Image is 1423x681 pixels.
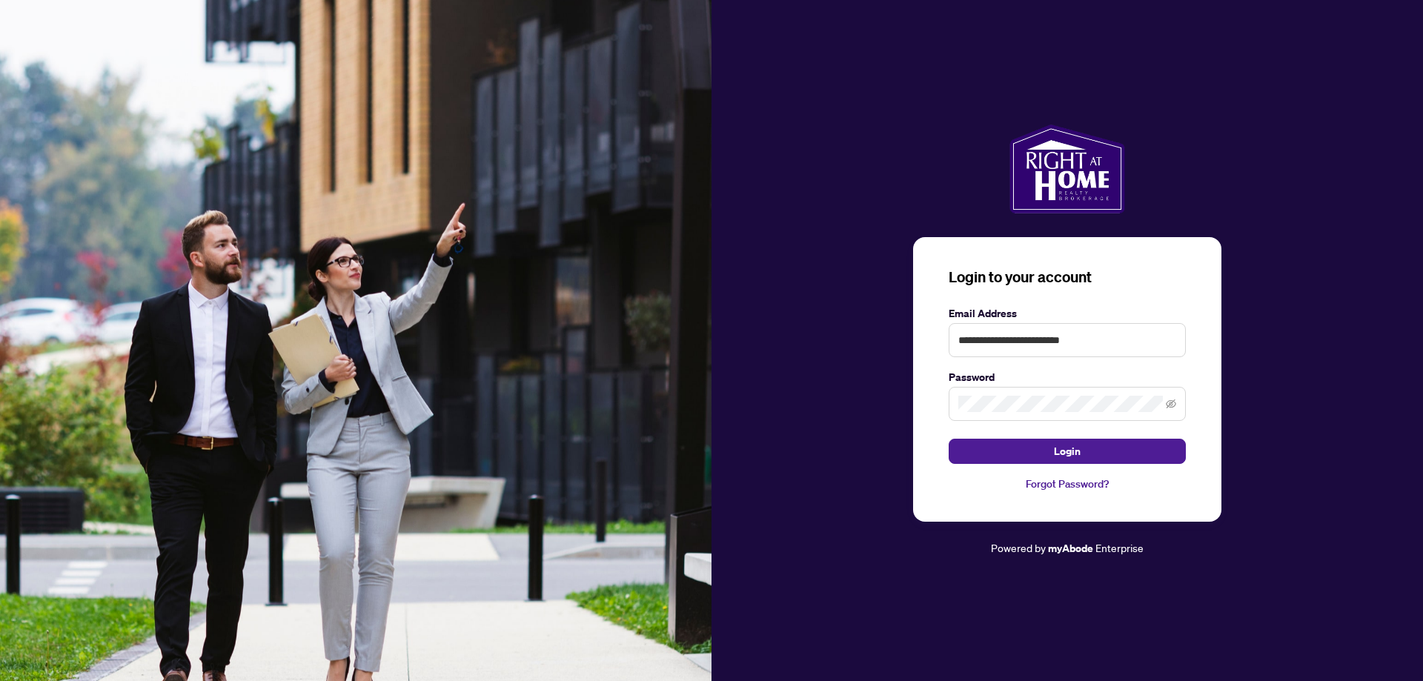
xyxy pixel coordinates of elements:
span: Enterprise [1095,541,1144,554]
button: Login [949,439,1186,464]
label: Email Address [949,305,1186,322]
span: eye-invisible [1166,399,1176,409]
img: ma-logo [1009,124,1124,213]
a: myAbode [1048,540,1093,557]
label: Password [949,369,1186,385]
span: Powered by [991,541,1046,554]
a: Forgot Password? [949,476,1186,492]
span: Login [1054,439,1081,463]
h3: Login to your account [949,267,1186,288]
